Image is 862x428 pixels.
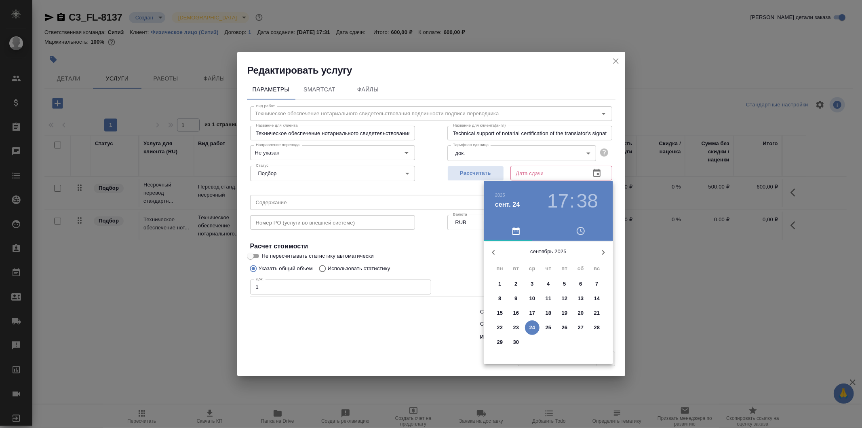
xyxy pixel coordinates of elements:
p: 25 [546,324,552,332]
button: 8 [493,291,507,306]
span: сб [573,265,588,273]
button: 4 [541,277,556,291]
button: 14 [590,291,604,306]
button: 22 [493,320,507,335]
button: 19 [557,306,572,320]
button: 20 [573,306,588,320]
button: 28 [590,320,604,335]
button: 5 [557,277,572,291]
p: 3 [531,280,533,288]
button: 30 [509,335,523,350]
button: 1 [493,277,507,291]
p: 20 [578,309,584,317]
p: 28 [594,324,600,332]
p: 7 [595,280,598,288]
button: 10 [525,291,540,306]
button: 16 [509,306,523,320]
button: 2025 [495,193,505,197]
button: 26 [557,320,572,335]
p: 19 [562,309,568,317]
button: 3 [525,277,540,291]
span: пт [557,265,572,273]
button: 6 [573,277,588,291]
button: 12 [557,291,572,306]
p: 10 [529,295,535,303]
p: 30 [513,338,519,346]
button: 21 [590,306,604,320]
span: пн [493,265,507,273]
button: 9 [509,291,523,306]
button: сент. 24 [495,200,520,210]
span: чт [541,265,556,273]
p: 23 [513,324,519,332]
p: 22 [497,324,503,332]
p: 26 [562,324,568,332]
button: 13 [573,291,588,306]
p: 29 [497,338,503,346]
p: 15 [497,309,503,317]
button: 15 [493,306,507,320]
button: 2 [509,277,523,291]
button: 7 [590,277,604,291]
p: 11 [546,295,552,303]
button: 27 [573,320,588,335]
p: 16 [513,309,519,317]
button: 23 [509,320,523,335]
button: 24 [525,320,540,335]
button: 11 [541,291,556,306]
h3: : [569,190,575,212]
button: 38 [577,190,598,212]
span: ср [525,265,540,273]
p: сентябрь 2025 [503,248,594,256]
p: 6 [579,280,582,288]
button: 17 [525,306,540,320]
p: 8 [498,295,501,303]
p: 27 [578,324,584,332]
p: 5 [563,280,566,288]
p: 14 [594,295,600,303]
p: 21 [594,309,600,317]
button: 18 [541,306,556,320]
p: 17 [529,309,535,317]
p: 4 [547,280,550,288]
button: 17 [547,190,569,212]
p: 18 [546,309,552,317]
button: 25 [541,320,556,335]
p: 9 [514,295,517,303]
p: 13 [578,295,584,303]
p: 2 [514,280,517,288]
p: 1 [498,280,501,288]
p: 12 [562,295,568,303]
span: вт [509,265,523,273]
button: 29 [493,335,507,350]
p: 24 [529,324,535,332]
span: вс [590,265,604,273]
